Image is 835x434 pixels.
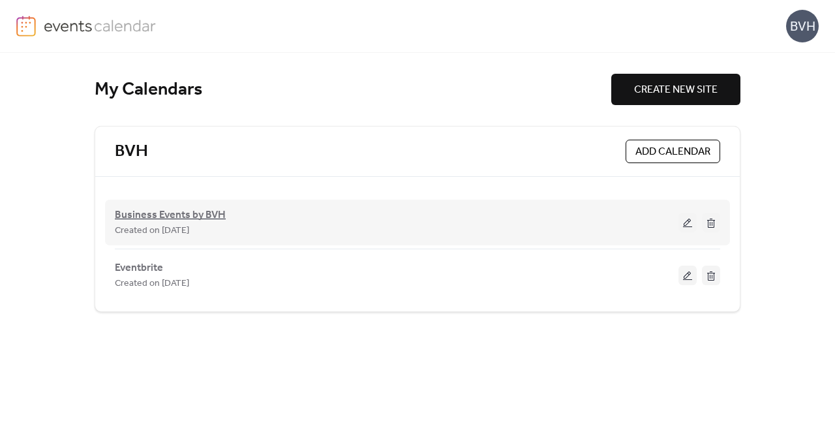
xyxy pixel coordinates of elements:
button: CREATE NEW SITE [611,74,740,105]
a: Eventbrite [115,264,163,271]
img: logo-type [44,16,157,35]
span: CREATE NEW SITE [634,82,718,98]
a: Business Events by BVH [115,211,226,219]
span: Created on [DATE] [115,223,189,239]
span: Business Events by BVH [115,208,226,223]
span: Created on [DATE] [115,276,189,292]
span: ADD CALENDAR [635,144,710,160]
span: Eventbrite [115,260,163,276]
div: My Calendars [95,78,611,101]
a: BVH [115,141,148,163]
button: ADD CALENDAR [626,140,720,163]
div: BVH [786,10,819,42]
img: logo [16,16,36,37]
